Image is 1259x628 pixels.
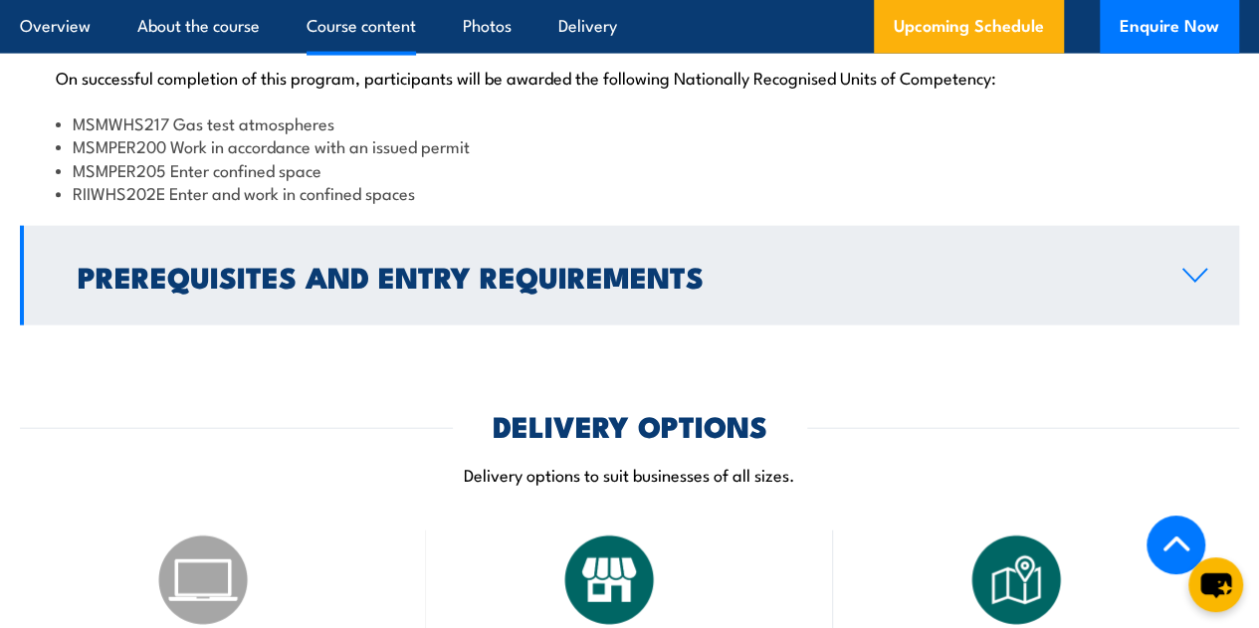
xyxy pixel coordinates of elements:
[20,226,1239,325] a: Prerequisites and Entry Requirements
[78,263,1151,289] h2: Prerequisites and Entry Requirements
[56,67,1203,87] p: On successful completion of this program, participants will be awarded the following Nationally R...
[56,158,1203,181] li: MSMPER205 Enter confined space
[56,181,1203,204] li: RIIWHS202E Enter and work in confined spaces
[56,134,1203,157] li: MSMPER200 Work in accordance with an issued permit
[56,111,1203,134] li: MSMWHS217 Gas test atmospheres
[1188,557,1243,612] button: chat-button
[493,412,767,438] h2: DELIVERY OPTIONS
[20,463,1239,486] p: Delivery options to suit businesses of all sizes.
